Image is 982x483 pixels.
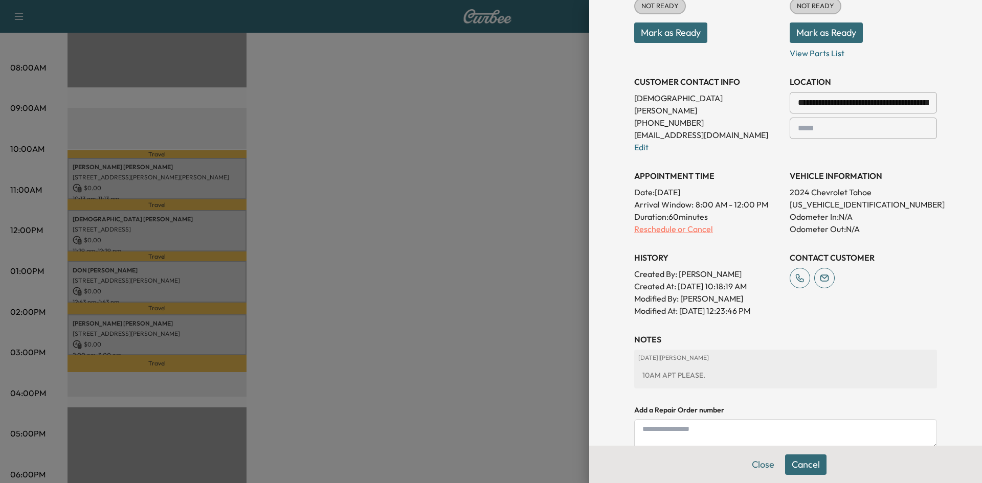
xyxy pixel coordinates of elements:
p: [US_VEHICLE_IDENTIFICATION_NUMBER] [790,198,937,211]
p: Arrival Window: [634,198,782,211]
a: Edit [634,142,649,152]
h4: Add a Repair Order number [634,405,937,415]
p: [DATE] | [PERSON_NAME] [638,354,933,362]
h3: CUSTOMER CONTACT INFO [634,76,782,88]
span: 8:00 AM - 12:00 PM [696,198,768,211]
p: Created By : [PERSON_NAME] [634,268,782,280]
p: Modified At : [DATE] 12:23:46 PM [634,305,782,317]
h3: History [634,251,782,264]
span: NOT READY [791,1,840,11]
span: NOT READY [635,1,685,11]
button: Cancel [785,454,827,475]
h3: VEHICLE INFORMATION [790,170,937,182]
p: Date: [DATE] [634,186,782,198]
p: View Parts List [790,43,937,59]
p: Odometer In: N/A [790,211,937,223]
p: [DEMOGRAPHIC_DATA] [PERSON_NAME] [634,92,782,117]
h3: CONTACT CUSTOMER [790,251,937,264]
h3: NOTES [634,333,937,346]
p: Odometer Out: N/A [790,223,937,235]
button: Mark as Ready [790,22,863,43]
p: Reschedule or Cancel [634,223,782,235]
p: [EMAIL_ADDRESS][DOMAIN_NAME] [634,129,782,141]
button: Mark as Ready [634,22,707,43]
p: Duration: 60 minutes [634,211,782,223]
h3: LOCATION [790,76,937,88]
p: Modified By : [PERSON_NAME] [634,292,782,305]
div: 10AM APT PLEASE. [638,366,933,384]
h3: APPOINTMENT TIME [634,170,782,182]
p: Created At : [DATE] 10:18:19 AM [634,280,782,292]
p: [PHONE_NUMBER] [634,117,782,129]
p: 2024 Chevrolet Tahoe [790,186,937,198]
button: Close [745,454,781,475]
